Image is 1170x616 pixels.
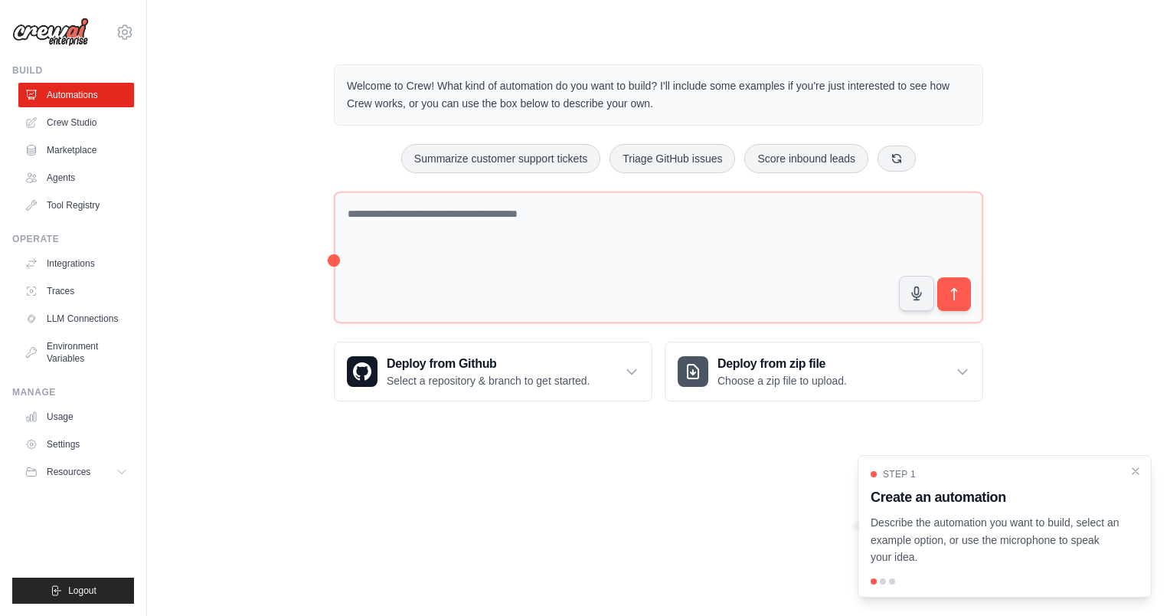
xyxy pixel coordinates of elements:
[12,18,89,47] img: Logo
[18,306,134,331] a: LLM Connections
[401,144,600,173] button: Summarize customer support tickets
[387,373,590,388] p: Select a repository & branch to get started.
[18,460,134,484] button: Resources
[68,585,96,597] span: Logout
[717,355,847,373] h3: Deploy from zip file
[871,487,1120,508] h3: Create an automation
[12,578,134,604] button: Logout
[871,514,1120,566] p: Describe the automation you want to build, select an example option, or use the microphone to spe...
[47,466,90,478] span: Resources
[883,468,916,480] span: Step 1
[18,279,134,303] a: Traces
[18,138,134,162] a: Marketplace
[744,144,868,173] button: Score inbound leads
[12,233,134,245] div: Operate
[610,144,735,173] button: Triage GitHub issues
[387,355,590,373] h3: Deploy from Github
[18,110,134,135] a: Crew Studio
[18,334,134,371] a: Environment Variables
[12,64,134,77] div: Build
[18,165,134,190] a: Agents
[1129,465,1142,477] button: Close walkthrough
[717,373,847,388] p: Choose a zip file to upload.
[12,386,134,398] div: Manage
[347,77,970,113] p: Welcome to Crew! What kind of automation do you want to build? I'll include some examples if you'...
[18,432,134,457] a: Settings
[18,193,134,218] a: Tool Registry
[18,83,134,107] a: Automations
[18,405,134,429] a: Usage
[1093,542,1170,616] iframe: Chat Widget
[18,251,134,276] a: Integrations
